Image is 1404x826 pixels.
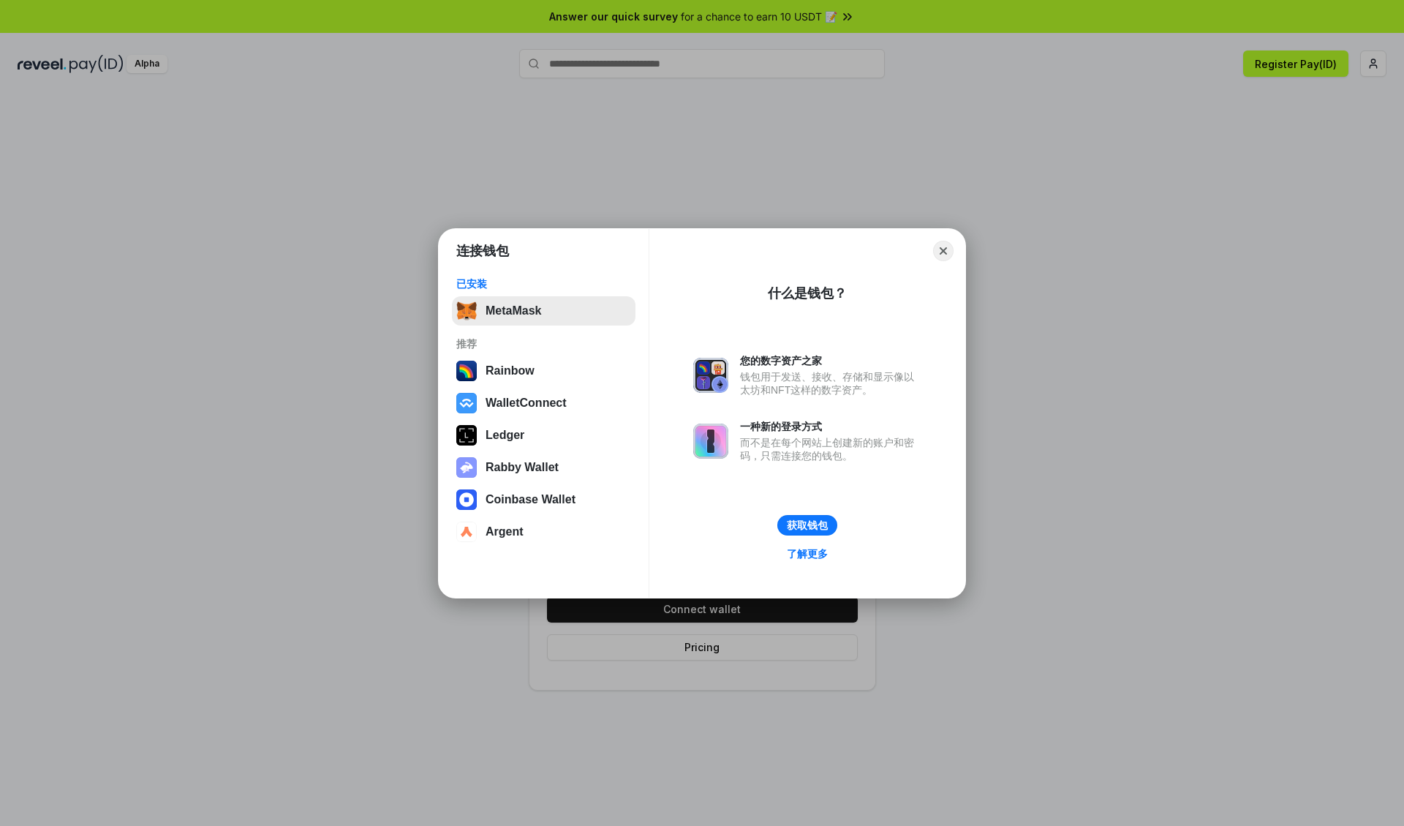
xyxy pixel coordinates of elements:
[778,544,837,563] a: 了解更多
[456,489,477,510] img: svg+xml,%3Csvg%20width%3D%2228%22%20height%3D%2228%22%20viewBox%3D%220%200%2028%2028%22%20fill%3D...
[740,370,921,397] div: 钱包用于发送、接收、存储和显示像以太坊和NFT这样的数字资产。
[486,304,541,318] div: MetaMask
[693,424,728,459] img: svg+xml,%3Csvg%20xmlns%3D%22http%3A%2F%2Fwww.w3.org%2F2000%2Fsvg%22%20fill%3D%22none%22%20viewBox...
[452,296,635,326] button: MetaMask
[740,436,921,462] div: 而不是在每个网站上创建新的账户和密码，只需连接您的钱包。
[456,277,631,290] div: 已安装
[933,241,954,261] button: Close
[486,364,535,378] div: Rainbow
[452,453,635,482] button: Rabby Wallet
[452,356,635,386] button: Rainbow
[740,420,921,433] div: 一种新的登录方式
[456,242,509,260] h1: 连接钱包
[787,519,828,532] div: 获取钱包
[787,547,828,560] div: 了解更多
[456,425,477,446] img: svg+xml,%3Csvg%20xmlns%3D%22http%3A%2F%2Fwww.w3.org%2F2000%2Fsvg%22%20width%3D%2228%22%20height%3...
[456,361,477,381] img: svg+xml,%3Csvg%20width%3D%22120%22%20height%3D%22120%22%20viewBox%3D%220%200%20120%20120%22%20fil...
[452,517,635,547] button: Argent
[452,485,635,514] button: Coinbase Wallet
[456,393,477,413] img: svg+xml,%3Csvg%20width%3D%2228%22%20height%3D%2228%22%20viewBox%3D%220%200%2028%2028%22%20fill%3D...
[456,337,631,350] div: 推荐
[486,493,575,506] div: Coinbase Wallet
[486,525,524,538] div: Argent
[486,429,524,442] div: Ledger
[456,301,477,321] img: svg+xml,%3Csvg%20fill%3D%22none%22%20height%3D%2233%22%20viewBox%3D%220%200%2035%2033%22%20width%...
[693,358,728,393] img: svg+xml,%3Csvg%20xmlns%3D%22http%3A%2F%2Fwww.w3.org%2F2000%2Fsvg%22%20fill%3D%22none%22%20viewBox...
[768,285,847,302] div: 什么是钱包？
[452,388,635,418] button: WalletConnect
[777,515,837,536] button: 获取钱包
[456,522,477,542] img: svg+xml,%3Csvg%20width%3D%2228%22%20height%3D%2228%22%20viewBox%3D%220%200%2028%2028%22%20fill%3D...
[740,354,921,367] div: 您的数字资产之家
[486,397,567,410] div: WalletConnect
[486,461,559,474] div: Rabby Wallet
[456,457,477,478] img: svg+xml,%3Csvg%20xmlns%3D%22http%3A%2F%2Fwww.w3.org%2F2000%2Fsvg%22%20fill%3D%22none%22%20viewBox...
[452,421,635,450] button: Ledger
